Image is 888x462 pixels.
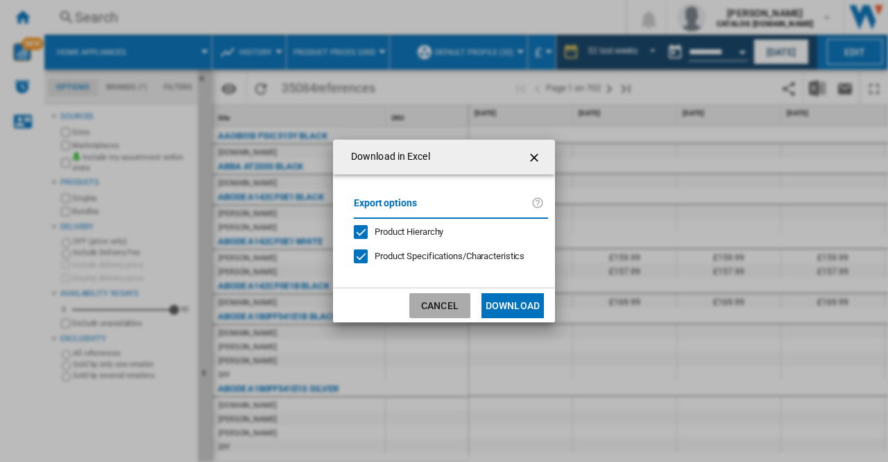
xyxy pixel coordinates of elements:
span: Product Hierarchy [375,226,443,237]
div: Only applies to Category View [375,250,524,263]
button: Cancel [409,293,470,318]
label: Export options [354,195,531,221]
span: Product Specifications/Characteristics [375,251,524,261]
md-checkbox: Product Hierarchy [354,226,537,239]
button: Download [481,293,544,318]
button: getI18NText('BUTTONS.CLOSE_DIALOG') [522,143,549,171]
ng-md-icon: getI18NText('BUTTONS.CLOSE_DIALOG') [527,149,544,166]
h4: Download in Excel [344,150,430,164]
